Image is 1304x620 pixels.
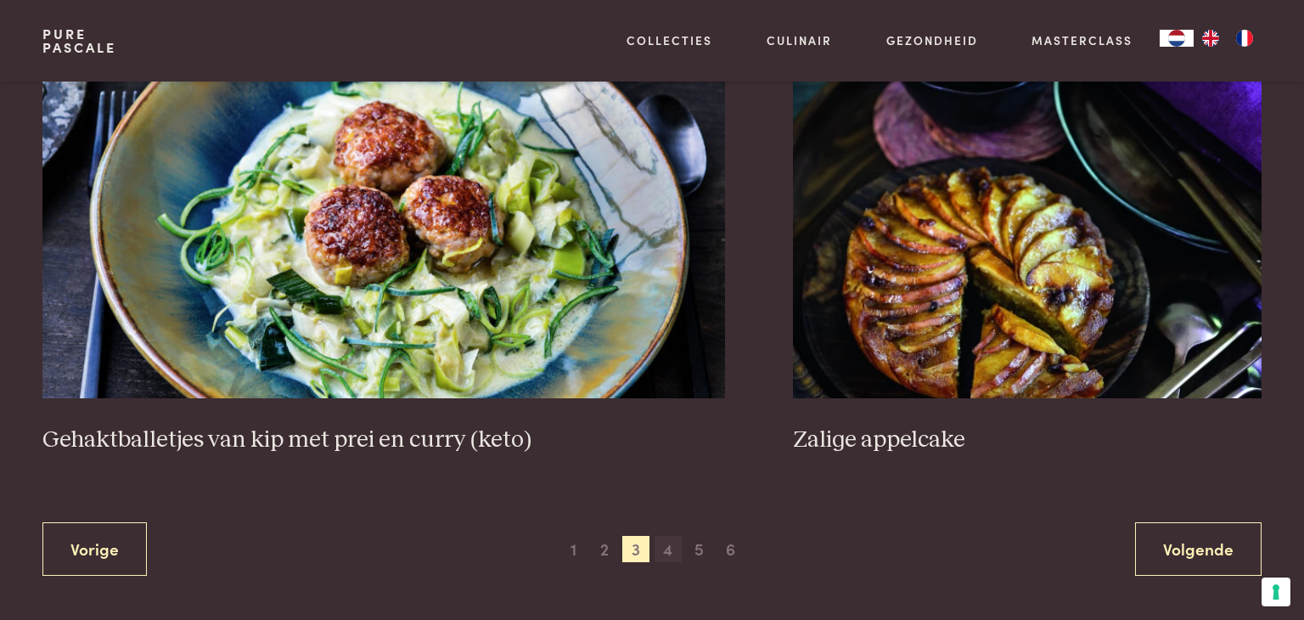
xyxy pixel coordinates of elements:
div: Language [1160,30,1194,47]
span: 3 [622,536,649,563]
a: Culinair [767,31,832,49]
a: Vorige [42,522,147,576]
img: Gehaktballetjes van kip met prei en curry (keto) [42,59,726,398]
a: Gehaktballetjes van kip met prei en curry (keto) Gehaktballetjes van kip met prei en curry (keto) [42,59,726,454]
h3: Zalige appelcake [793,426,1262,455]
a: PurePascale [42,27,116,54]
ul: Language list [1194,30,1262,47]
button: Uw voorkeuren voor toestemming voor trackingtechnologieën [1262,578,1290,606]
span: 5 [686,536,713,563]
span: 6 [717,536,745,563]
a: EN [1194,30,1228,47]
span: 4 [655,536,682,563]
a: Masterclass [1031,31,1133,49]
h3: Gehaktballetjes van kip met prei en curry (keto) [42,426,726,455]
aside: Language selected: Nederlands [1160,30,1262,47]
a: FR [1228,30,1262,47]
a: Zalige appelcake Zalige appelcake [793,59,1262,454]
a: NL [1160,30,1194,47]
span: 2 [591,536,618,563]
img: Zalige appelcake [793,59,1262,398]
a: Collecties [627,31,712,49]
span: 1 [559,536,587,563]
a: Gezondheid [886,31,978,49]
a: Volgende [1135,522,1262,576]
